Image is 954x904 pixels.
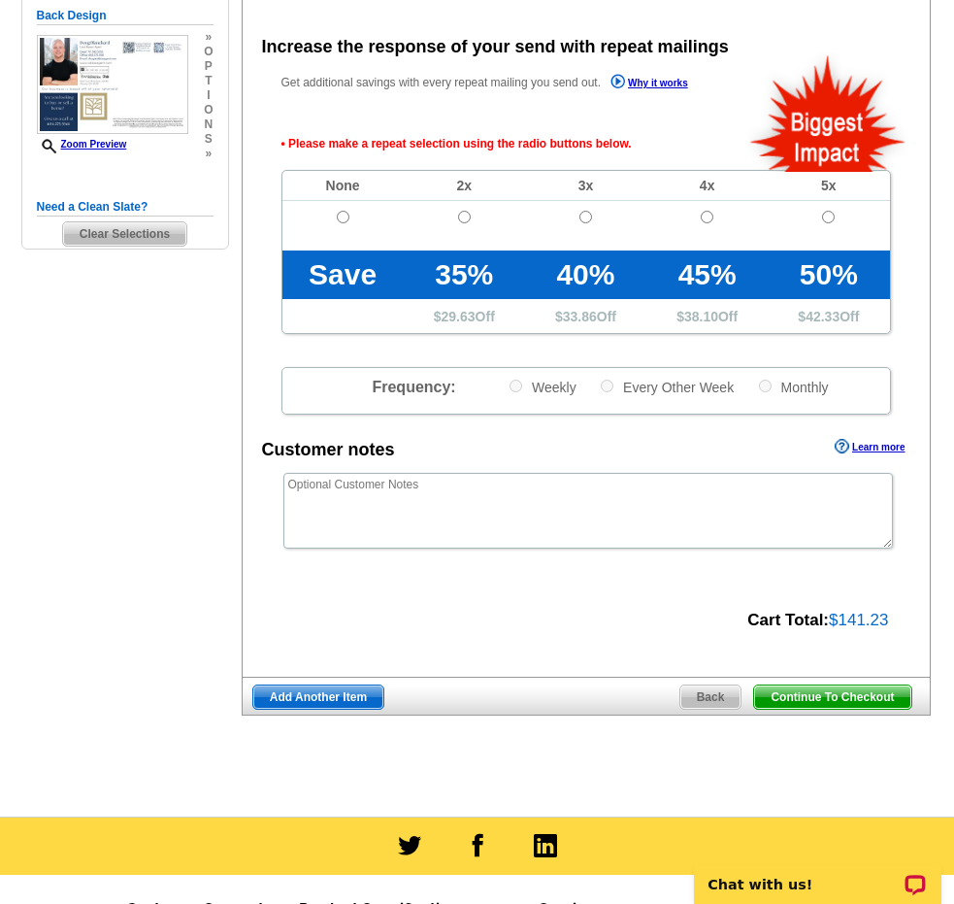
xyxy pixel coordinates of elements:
[253,686,383,709] span: Add Another Item
[204,132,213,147] span: s
[282,171,404,201] td: None
[204,74,213,88] span: t
[748,52,908,172] img: biggestImpact.png
[37,35,188,135] img: small-thumb.jpg
[747,611,829,629] strong: Cart Total:
[204,88,213,103] span: i
[262,34,729,60] div: Increase the response of your send with repeat mailings
[372,379,455,395] span: Frequency:
[768,171,889,201] td: 5x
[508,378,576,396] label: Weekly
[525,299,646,333] td: $ Off
[63,222,186,246] span: Clear Selections
[204,45,213,59] span: o
[646,299,768,333] td: $ Off
[681,843,954,904] iframe: LiveChat chat widget
[646,251,768,299] td: 45%
[684,309,718,324] span: 38.10
[282,251,404,299] td: Save
[281,72,730,94] p: Get additional savings with every repeat mailing you send out.
[563,309,597,324] span: 33.86
[754,686,910,709] span: Continue To Checkout
[204,147,213,161] span: »
[252,685,384,710] a: Add Another Item
[599,378,734,396] label: Every Other Week
[404,171,525,201] td: 2x
[204,103,213,117] span: o
[768,299,889,333] td: $ Off
[404,299,525,333] td: $ Off
[37,198,214,217] h5: Need a Clean Slate?
[204,30,213,45] span: »
[806,309,839,324] span: 42.33
[768,251,889,299] td: 50%
[646,171,768,201] td: 4x
[759,380,772,392] input: Monthly
[601,380,613,392] input: Every Other Week
[835,439,905,454] a: Learn more
[525,251,646,299] td: 40%
[829,611,888,629] span: $141.23
[404,251,525,299] td: 35%
[442,309,476,324] span: 29.63
[510,380,522,392] input: Weekly
[262,437,395,463] div: Customer notes
[679,685,742,710] a: Back
[37,7,214,25] h5: Back Design
[757,378,829,396] label: Monthly
[281,117,891,170] span: • Please make a repeat selection using the radio buttons below.
[204,117,213,132] span: n
[204,59,213,74] span: p
[680,686,741,709] span: Back
[525,171,646,201] td: 3x
[37,139,127,150] a: Zoom Preview
[610,74,688,94] a: Why it works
